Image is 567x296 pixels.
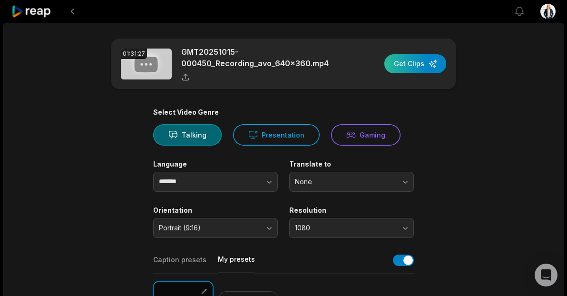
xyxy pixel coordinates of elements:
[535,264,557,286] div: Open Intercom Messenger
[289,206,414,215] label: Resolution
[153,124,222,146] button: Talking
[181,46,345,69] p: GMT20251015-000450_Recording_avo_640x360.mp4
[153,218,278,238] button: Portrait (9:16)
[289,218,414,238] button: 1080
[295,224,395,232] span: 1080
[289,160,414,168] label: Translate to
[218,255,255,273] button: My presets
[121,49,147,59] div: 01:31:27
[153,255,206,273] button: Caption presets
[295,178,395,186] span: None
[159,224,259,232] span: Portrait (9:16)
[384,54,446,73] button: Get Clips
[233,124,320,146] button: Presentation
[153,206,278,215] label: Orientation
[331,124,401,146] button: Gaming
[289,172,414,192] button: None
[153,108,414,117] div: Select Video Genre
[153,160,278,168] label: Language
